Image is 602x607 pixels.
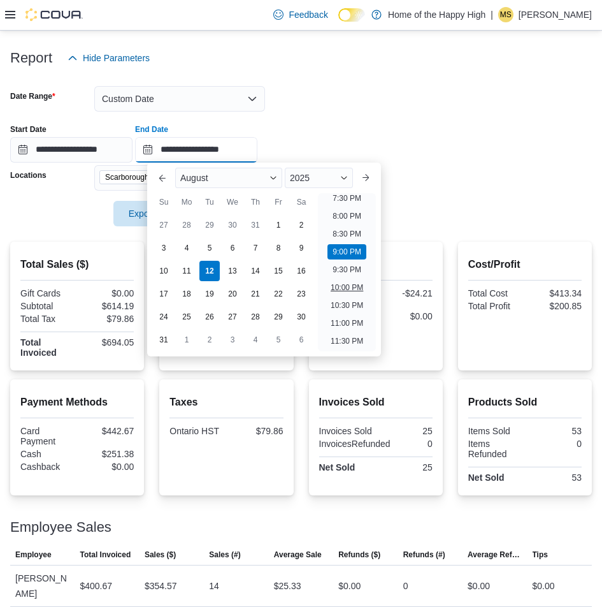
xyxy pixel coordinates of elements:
[180,173,208,183] span: August
[20,288,75,298] div: Gift Cards
[378,426,433,436] div: 25
[468,550,522,560] span: Average Refund
[285,168,353,188] div: Button. Open the year selector. 2025 is currently selected.
[199,284,220,304] div: day-19
[527,472,582,483] div: 53
[94,86,265,112] button: Custom Date
[468,288,522,298] div: Total Cost
[527,288,582,298] div: $413.34
[268,2,333,27] a: Feedback
[199,215,220,235] div: day-29
[152,168,173,188] button: Previous Month
[378,462,433,472] div: 25
[154,307,174,327] div: day-24
[291,238,312,258] div: day-9
[327,226,366,242] li: 8:30 PM
[10,50,52,66] h3: Report
[327,244,366,260] li: 9:00 PM
[268,215,289,235] div: day-1
[327,262,366,277] li: 9:30 PM
[15,550,52,560] span: Employee
[274,578,301,594] div: $25.33
[396,439,433,449] div: 0
[326,316,368,331] li: 11:00 PM
[176,192,197,212] div: Mo
[500,7,512,22] span: MS
[80,550,131,560] span: Total Invoiced
[326,333,368,349] li: 11:30 PM
[527,439,582,449] div: 0
[468,578,490,594] div: $0.00
[291,192,312,212] div: Sa
[105,171,204,184] span: Scarborough - Cliffside - Friendly Stranger
[20,314,75,324] div: Total Tax
[99,170,220,184] span: Scarborough - Cliffside - Friendly Stranger
[268,261,289,281] div: day-15
[10,566,75,606] div: [PERSON_NAME]
[319,395,433,410] h2: Invoices Sold
[290,173,310,183] span: 2025
[527,426,582,436] div: 53
[268,330,289,350] div: day-5
[169,395,283,410] h2: Taxes
[169,426,224,436] div: Ontario HST
[80,426,134,436] div: $442.67
[154,238,174,258] div: day-3
[80,449,134,459] div: $251.38
[80,314,134,324] div: $79.86
[245,238,266,258] div: day-7
[135,137,257,163] input: Press the down key to enter a popover containing a calendar. Press the escape key to close the po...
[80,301,134,311] div: $614.19
[80,462,134,472] div: $0.00
[388,7,485,22] p: Home of the Happy High
[338,578,361,594] div: $0.00
[319,462,355,472] strong: Net Sold
[10,170,47,180] label: Locations
[10,124,47,135] label: Start Date
[533,578,555,594] div: $0.00
[176,284,197,304] div: day-18
[199,261,220,281] div: day-12
[222,261,243,281] div: day-13
[468,426,522,436] div: Items Sold
[199,307,220,327] div: day-26
[176,307,197,327] div: day-25
[378,288,433,298] div: -$24.21
[268,307,289,327] div: day-29
[274,550,322,560] span: Average Sale
[80,288,134,298] div: $0.00
[468,439,522,459] div: Items Refunded
[403,550,445,560] span: Refunds (#)
[326,280,368,295] li: 10:00 PM
[176,330,197,350] div: day-1
[20,337,57,358] strong: Total Invoiced
[80,578,112,594] div: $400.67
[222,215,243,235] div: day-30
[113,201,185,226] button: Export
[222,284,243,304] div: day-20
[268,284,289,304] div: day-22
[291,330,312,350] div: day-6
[80,337,134,347] div: $694.05
[154,215,174,235] div: day-27
[245,215,266,235] div: day-31
[20,426,75,446] div: Card Payment
[291,261,312,281] div: day-16
[289,8,327,21] span: Feedback
[403,578,408,594] div: 0
[318,193,376,351] ul: Time
[378,311,433,321] div: $0.00
[468,472,505,483] strong: Net Sold
[20,301,75,311] div: Subtotal
[268,192,289,212] div: Fr
[338,550,380,560] span: Refunds ($)
[291,307,312,327] div: day-30
[209,550,240,560] span: Sales (#)
[327,191,366,206] li: 7:30 PM
[229,426,283,436] div: $79.86
[326,298,368,313] li: 10:30 PM
[154,192,174,212] div: Su
[121,201,177,226] span: Export
[154,330,174,350] div: day-31
[145,578,177,594] div: $354.57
